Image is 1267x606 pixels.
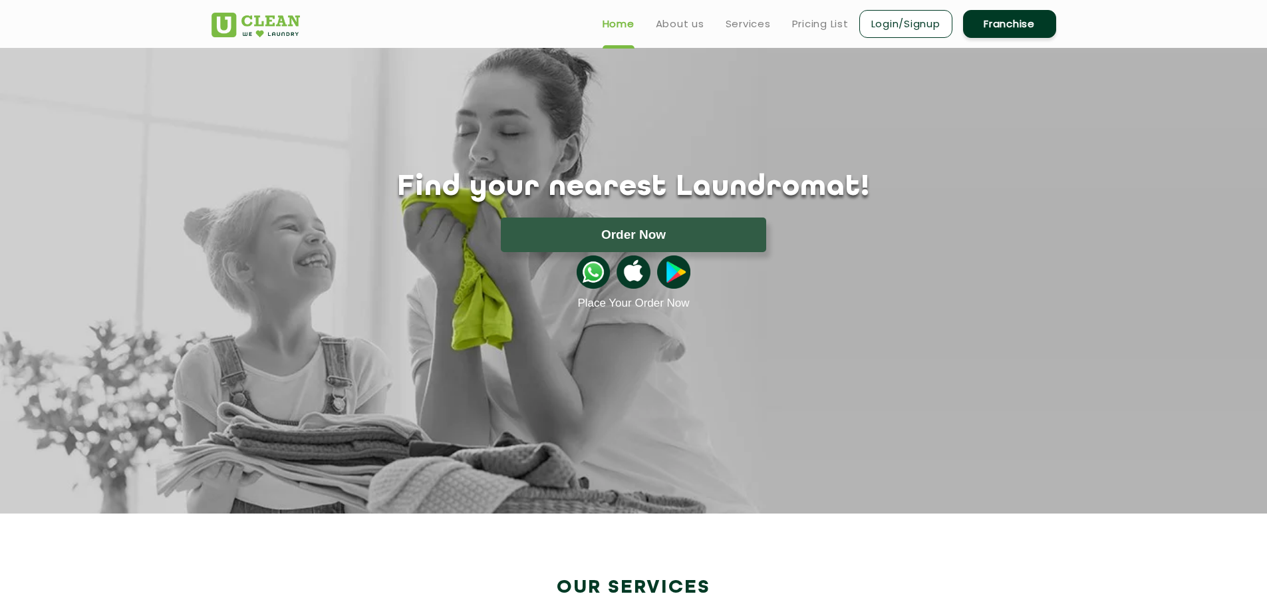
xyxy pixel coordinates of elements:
a: About us [656,16,704,32]
button: Order Now [501,218,766,252]
img: whatsappicon.png [577,255,610,289]
img: playstoreicon.png [657,255,690,289]
a: Franchise [963,10,1056,38]
a: Pricing List [792,16,849,32]
img: UClean Laundry and Dry Cleaning [211,13,300,37]
h1: Find your nearest Laundromat! [202,171,1066,204]
a: Place Your Order Now [577,297,689,310]
h2: Our Services [211,577,1056,599]
img: apple-icon.png [617,255,650,289]
a: Services [726,16,771,32]
a: Login/Signup [859,10,952,38]
a: Home [603,16,634,32]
